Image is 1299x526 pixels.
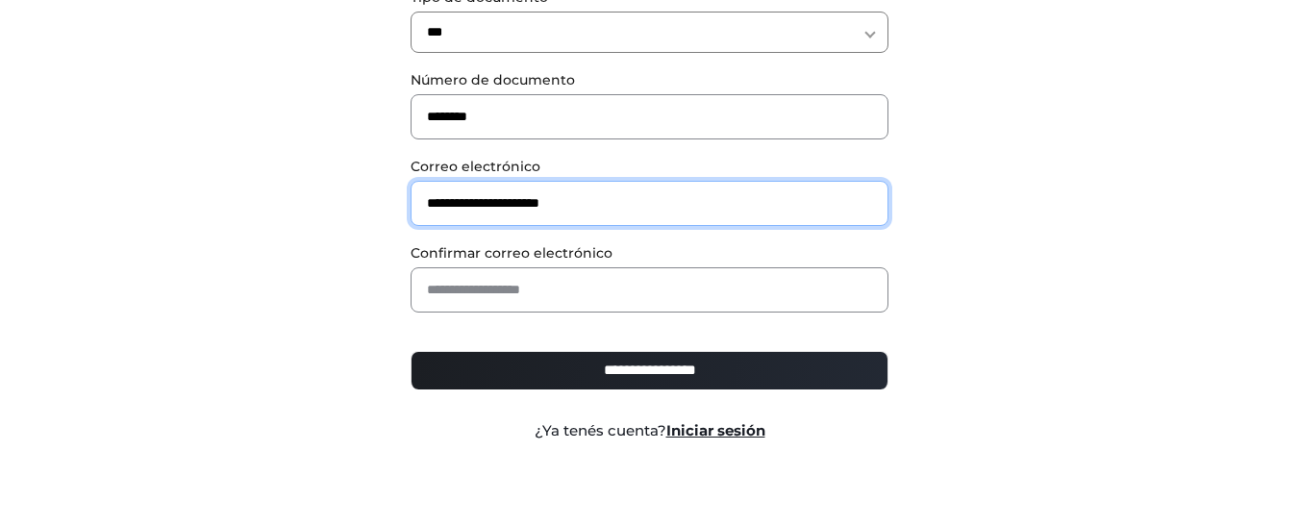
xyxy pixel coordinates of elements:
div: ¿Ya tenés cuenta? [396,420,903,442]
h1: An Error Was Encountered [49,39,1241,83]
label: Correo electrónico [411,157,888,177]
label: Número de documento [411,70,888,90]
label: Confirmar correo electrónico [411,243,888,263]
a: Iniciar sesión [666,421,765,439]
p: Unable to load the requested file: pwa/ia.php [63,96,1227,115]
